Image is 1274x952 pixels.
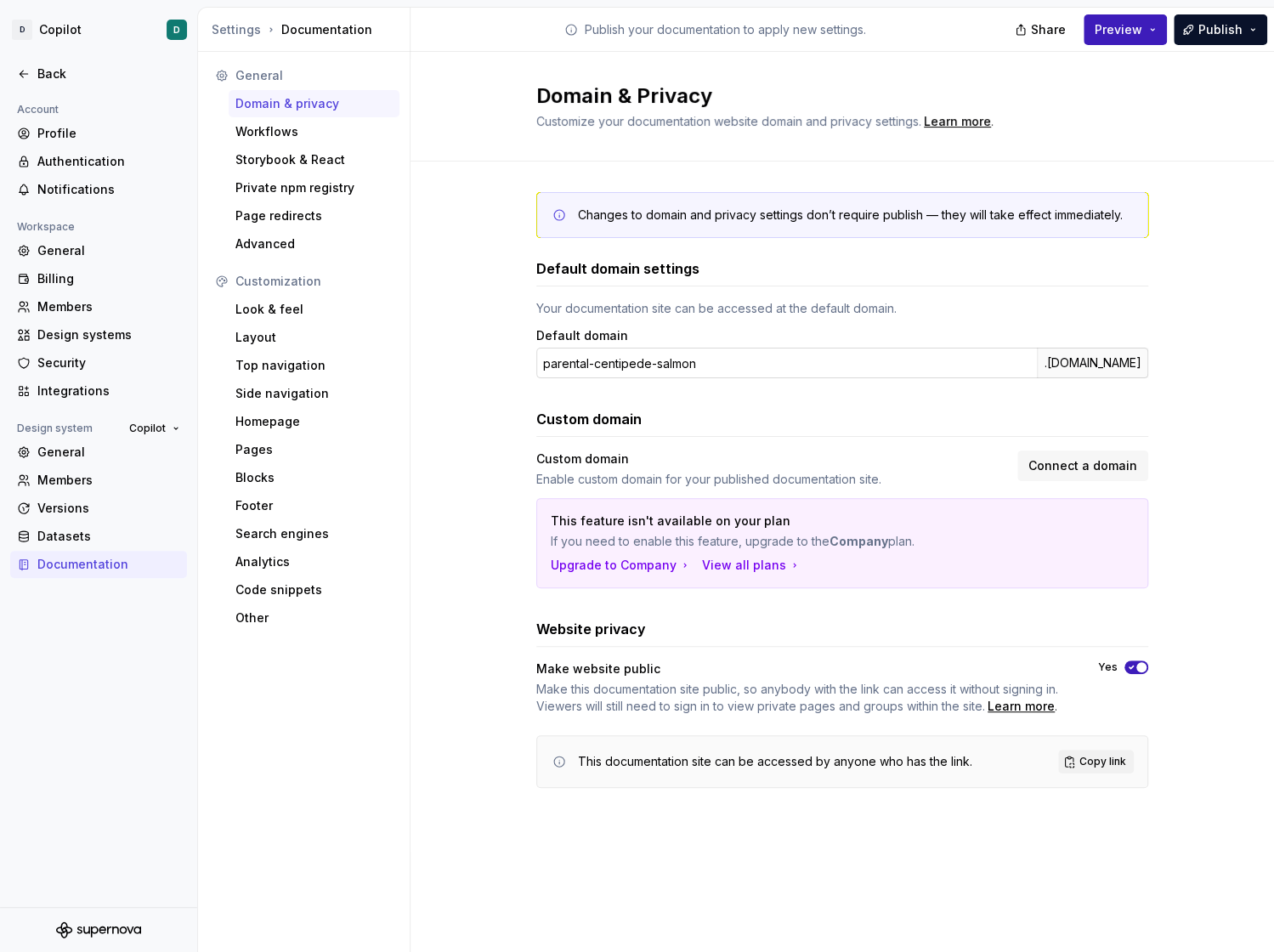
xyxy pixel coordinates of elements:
[235,581,393,598] div: Code snippets
[1031,21,1066,38] span: Share
[10,60,187,88] a: Back
[536,471,1007,488] div: Enable custom domain for your published documentation site.
[229,174,399,201] a: Private npm registry
[10,418,99,439] div: Design system
[1198,21,1243,38] span: Publish
[235,441,393,458] div: Pages
[1006,14,1077,45] button: Share
[536,409,642,429] h3: Custom domain
[229,90,399,117] a: Domain & privacy
[536,258,699,279] h3: Default domain settings
[12,20,32,40] div: D
[1084,14,1167,45] button: Preview
[37,444,180,461] div: General
[37,354,180,371] div: Security
[235,413,393,430] div: Homepage
[235,207,393,224] div: Page redirects
[551,513,1015,530] p: This feature isn't available on your plan
[229,548,399,575] a: Analytics
[235,67,393,84] div: General
[10,99,65,120] div: Account
[235,553,393,570] div: Analytics
[229,146,399,173] a: Storybook & React
[536,450,1007,467] div: Custom domain
[235,235,393,252] div: Advanced
[1017,450,1148,481] button: Connect a domain
[536,682,1058,713] span: Make this documentation site public, so anybody with the link can access it without signing in. V...
[578,207,1123,224] div: Changes to domain and privacy settings don’t require publish — they will take effect immediately.
[10,467,187,494] a: Members
[235,497,393,514] div: Footer
[229,118,399,145] a: Workflows
[988,698,1055,715] a: Learn more
[10,217,82,237] div: Workspace
[229,520,399,547] a: Search engines
[1028,457,1137,474] span: Connect a domain
[235,385,393,402] div: Side navigation
[536,82,1128,110] h2: Domain & Privacy
[229,436,399,463] a: Pages
[229,576,399,603] a: Code snippets
[229,296,399,323] a: Look & feel
[10,237,187,264] a: General
[578,753,972,770] div: This documentation site can be accessed by anyone who has the link.
[37,472,180,489] div: Members
[924,113,991,130] a: Learn more
[235,301,393,318] div: Look & feel
[235,469,393,486] div: Blocks
[10,321,187,348] a: Design systems
[37,242,180,259] div: General
[229,230,399,258] a: Advanced
[173,23,180,37] div: D
[551,557,692,574] button: Upgrade to Company
[10,495,187,522] a: Versions
[830,534,888,548] strong: Company
[702,557,801,574] button: View all plans
[10,293,187,320] a: Members
[1037,348,1148,378] div: .[DOMAIN_NAME]
[10,349,187,377] a: Security
[235,357,393,374] div: Top navigation
[10,120,187,147] a: Profile
[37,65,180,82] div: Back
[56,921,141,938] svg: Supernova Logo
[235,609,393,626] div: Other
[37,298,180,315] div: Members
[536,300,1148,317] div: Your documentation site can be accessed at the default domain.
[1095,21,1142,38] span: Preview
[229,324,399,351] a: Layout
[37,181,180,198] div: Notifications
[212,21,261,38] button: Settings
[229,352,399,379] a: Top navigation
[229,492,399,519] a: Footer
[921,116,994,128] span: .
[10,523,187,550] a: Datasets
[37,153,180,170] div: Authentication
[10,377,187,405] a: Integrations
[10,148,187,175] a: Authentication
[37,125,180,142] div: Profile
[235,329,393,346] div: Layout
[10,551,187,578] a: Documentation
[10,176,187,203] a: Notifications
[1174,14,1267,45] button: Publish
[3,11,194,48] button: DCopilotD
[37,382,180,399] div: Integrations
[37,556,180,573] div: Documentation
[37,500,180,517] div: Versions
[229,380,399,407] a: Side navigation
[229,202,399,229] a: Page redirects
[235,179,393,196] div: Private npm registry
[1098,660,1118,674] label: Yes
[37,270,180,287] div: Billing
[229,464,399,491] a: Blocks
[536,619,646,639] h3: Website privacy
[10,265,187,292] a: Billing
[536,660,1067,677] div: Make website public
